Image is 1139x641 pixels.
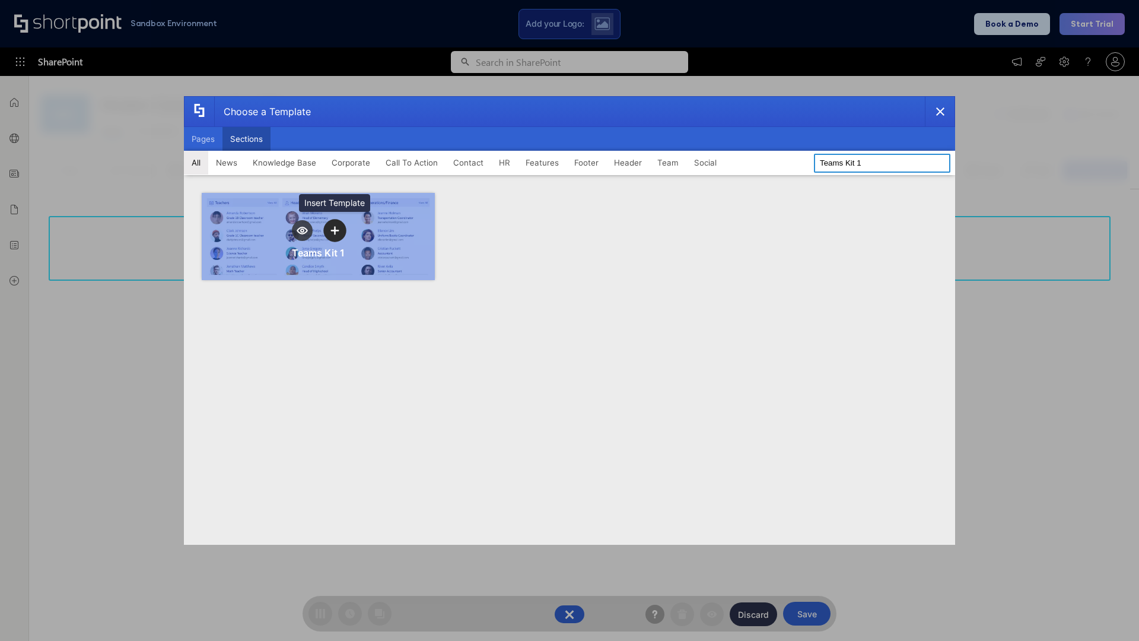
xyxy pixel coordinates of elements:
button: Features [518,151,567,174]
button: Social [686,151,724,174]
input: Search [814,154,950,173]
button: Call To Action [378,151,446,174]
div: Teams Kit 1 [292,247,345,259]
button: Footer [567,151,606,174]
button: Header [606,151,650,174]
div: Choose a Template [214,97,311,126]
button: Pages [184,127,222,151]
button: Team [650,151,686,174]
button: Corporate [324,151,378,174]
iframe: Chat Widget [1080,584,1139,641]
button: News [208,151,245,174]
button: Contact [446,151,491,174]
div: template selector [184,96,955,545]
button: HR [491,151,518,174]
button: Sections [222,127,271,151]
button: Knowledge Base [245,151,324,174]
button: All [184,151,208,174]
